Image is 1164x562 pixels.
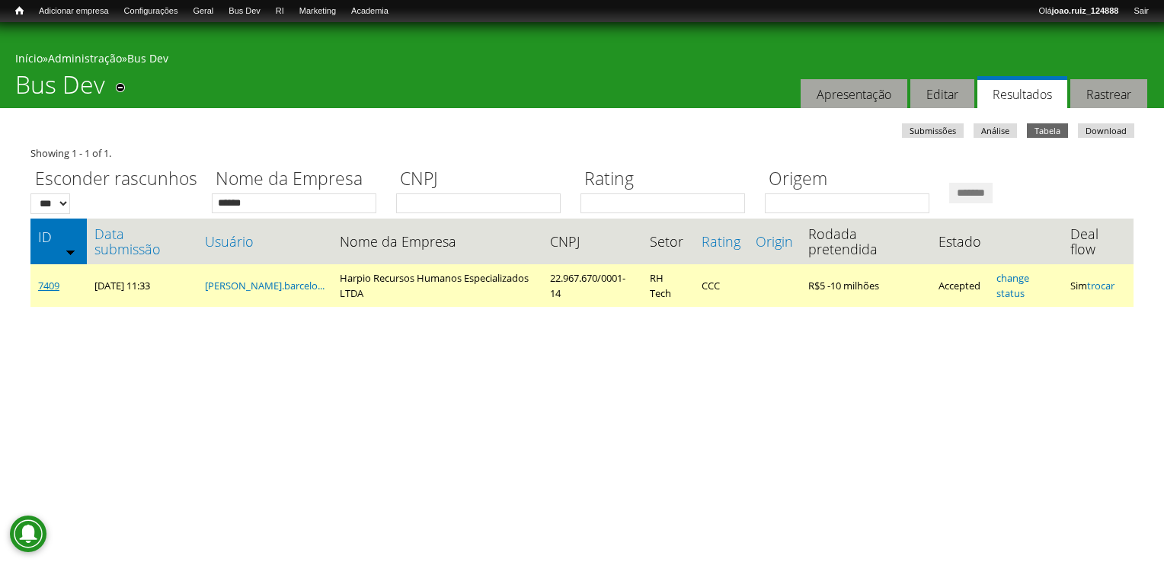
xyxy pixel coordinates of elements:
[931,219,989,264] th: Estado
[15,70,105,108] h1: Bus Dev
[1070,79,1147,109] a: Rastrear
[910,79,974,109] a: Editar
[702,234,740,249] a: Rating
[542,264,642,307] td: 22.967.670/0001-14
[801,79,907,109] a: Apresentação
[580,166,755,193] label: Rating
[542,219,642,264] th: CNPJ
[87,264,197,307] td: [DATE] 11:33
[1063,219,1134,264] th: Deal flow
[1063,264,1134,307] td: Sim
[694,264,748,307] td: CCC
[765,166,939,193] label: Origem
[1027,123,1068,138] a: Tabela
[221,4,268,19] a: Bus Dev
[212,166,386,193] label: Nome da Empresa
[977,76,1067,109] a: Resultados
[642,264,694,307] td: RH Tech
[1078,123,1134,138] a: Download
[396,166,571,193] label: CNPJ
[332,219,542,264] th: Nome da Empresa
[94,226,190,257] a: Data submissão
[801,219,931,264] th: Rodada pretendida
[117,4,186,19] a: Configurações
[902,123,964,138] a: Submissões
[30,166,202,193] label: Esconder rascunhos
[205,279,325,292] a: [PERSON_NAME].barcelo...
[268,4,292,19] a: RI
[127,51,168,65] a: Bus Dev
[1087,279,1114,292] a: trocar
[15,51,1149,70] div: » »
[344,4,396,19] a: Academia
[38,279,59,292] a: 7409
[31,4,117,19] a: Adicionar empresa
[205,234,325,249] a: Usuário
[48,51,122,65] a: Administração
[185,4,221,19] a: Geral
[38,229,79,244] a: ID
[801,264,931,307] td: R$5 -10 milhões
[1052,6,1119,15] strong: joao.ruiz_124888
[642,219,694,264] th: Setor
[8,4,31,18] a: Início
[974,123,1017,138] a: Análise
[30,145,1134,161] div: Showing 1 - 1 of 1.
[292,4,344,19] a: Marketing
[1031,4,1126,19] a: Olájoao.ruiz_124888
[756,234,793,249] a: Origin
[1126,4,1156,19] a: Sair
[66,247,75,257] img: ordem crescente
[996,271,1029,300] a: change status
[15,5,24,16] span: Início
[15,51,43,65] a: Início
[332,264,542,307] td: Harpio Recursos Humanos Especializados LTDA
[931,264,989,307] td: Accepted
